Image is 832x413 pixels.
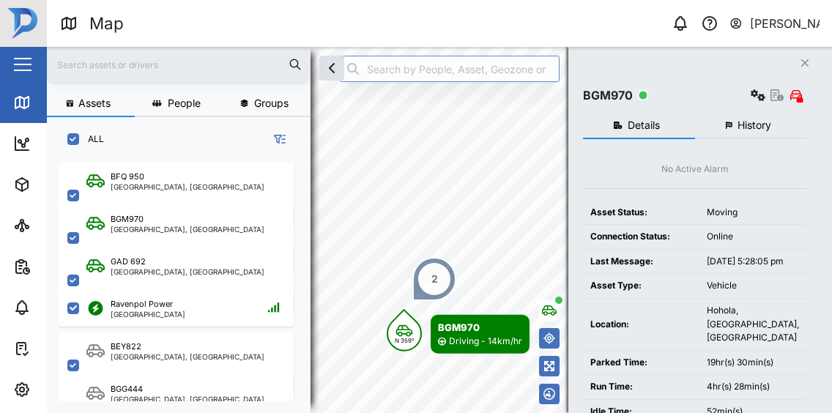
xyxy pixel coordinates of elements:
[111,310,185,318] div: [GEOGRAPHIC_DATA]
[59,157,310,401] div: grid
[431,271,438,287] div: 2
[111,298,173,310] div: Ravenpol Power
[168,98,201,108] span: People
[254,98,289,108] span: Groups
[590,206,692,220] div: Asset Status:
[707,279,799,293] div: Vehicle
[38,135,104,152] div: Dashboard
[7,7,40,40] img: Main Logo
[738,120,771,130] span: History
[111,383,143,395] div: BGG444
[590,380,692,394] div: Run Time:
[449,335,522,349] div: Driving - 14km/hr
[111,183,264,190] div: [GEOGRAPHIC_DATA], [GEOGRAPHIC_DATA]
[111,395,264,403] div: [GEOGRAPHIC_DATA], [GEOGRAPHIC_DATA]
[707,255,799,269] div: [DATE] 5:28:05 pm
[78,98,111,108] span: Assets
[111,353,264,360] div: [GEOGRAPHIC_DATA], [GEOGRAPHIC_DATA]
[111,341,141,353] div: BEY822
[38,299,83,316] div: Alarms
[56,53,302,75] input: Search assets or drivers
[79,133,104,145] label: ALL
[729,13,820,34] button: [PERSON_NAME]
[707,230,799,244] div: Online
[583,86,633,105] div: BGM970
[707,380,799,394] div: 4hr(s) 28min(s)
[707,304,799,345] div: Hohola, [GEOGRAPHIC_DATA], [GEOGRAPHIC_DATA]
[590,318,692,332] div: Location:
[628,120,660,130] span: Details
[111,213,144,226] div: BGM970
[395,338,415,343] div: N 359°
[590,356,692,370] div: Parked Time:
[340,56,560,82] input: Search by People, Asset, Geozone or Place
[590,279,692,293] div: Asset Type:
[47,47,832,413] canvas: Map
[89,11,124,37] div: Map
[38,94,71,111] div: Map
[438,320,522,335] div: BGM970
[38,176,83,193] div: Assets
[412,257,456,301] div: Map marker
[111,226,264,233] div: [GEOGRAPHIC_DATA], [GEOGRAPHIC_DATA]
[661,163,729,176] div: No Active Alarm
[111,171,144,183] div: BFQ 950
[707,356,799,370] div: 19hr(s) 30min(s)
[38,217,73,234] div: Sites
[38,258,88,275] div: Reports
[38,341,78,357] div: Tasks
[111,256,146,268] div: GAD 692
[387,315,530,354] div: Map marker
[707,206,799,220] div: Moving
[111,268,264,275] div: [GEOGRAPHIC_DATA], [GEOGRAPHIC_DATA]
[750,15,820,33] div: [PERSON_NAME]
[590,230,692,244] div: Connection Status:
[38,382,90,398] div: Settings
[590,255,692,269] div: Last Message:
